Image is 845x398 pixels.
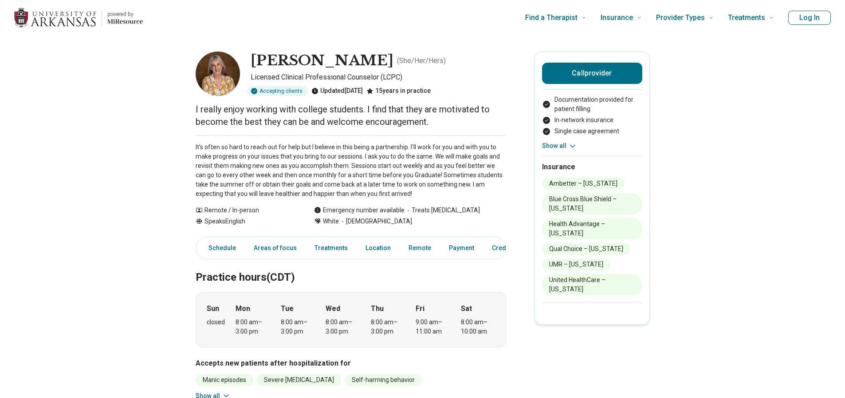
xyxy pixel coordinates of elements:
[542,95,642,136] ul: Payment options
[196,143,506,199] p: It's often so hard to reach out for help but I believe in this being a partnership. I'll work for...
[542,141,577,151] button: Show all
[14,4,143,32] a: Home page
[542,218,642,239] li: Health Advantage – [US_STATE]
[311,86,363,96] div: Updated [DATE]
[257,374,341,386] li: Severe [MEDICAL_DATA]
[788,11,831,25] button: Log In
[247,86,308,96] div: Accepting clients
[542,178,625,190] li: Ambetter – [US_STATE]
[107,11,143,18] p: powered by
[461,303,472,314] strong: Sat
[487,239,536,257] a: Credentials
[196,374,253,386] li: Manic episodes
[371,303,384,314] strong: Thu
[196,103,506,128] p: I really enjoy working with college students. I find that they are motivated to become the best t...
[542,162,642,172] h2: Insurance
[360,239,396,257] a: Location
[236,303,250,314] strong: Mon
[542,243,630,255] li: Qual Choice – [US_STATE]
[207,318,225,327] div: closed
[405,206,480,215] span: Treats [MEDICAL_DATA]
[525,12,578,24] span: Find a Therapist
[542,115,642,125] li: In-network insurance
[461,318,495,336] div: 8:00 am – 10:00 am
[397,56,446,66] p: ( She/Her/Hers )
[542,63,642,84] button: Callprovider
[281,303,294,314] strong: Tue
[416,318,450,336] div: 9:00 am – 11:00 am
[236,318,270,336] div: 8:00 am – 3:00 pm
[196,249,506,285] h2: Practice hours (CDT)
[542,274,642,295] li: United HealthCare – [US_STATE]
[403,239,436,257] a: Remote
[251,52,393,70] h1: [PERSON_NAME]
[196,206,296,215] div: Remote / In-person
[542,127,642,136] li: Single case agreement
[542,259,610,271] li: UMR – [US_STATE]
[309,239,353,257] a: Treatments
[323,217,339,226] span: White
[444,239,479,257] a: Payment
[345,374,422,386] li: Self-harming behavior
[196,292,506,347] div: When does the program meet?
[371,318,405,336] div: 8:00 am – 3:00 pm
[196,52,240,96] img: Becky Gonelli, Licensed Clinical Professional Counselor (LCPC)
[251,72,506,83] p: Licensed Clinical Professional Counselor (LCPC)
[339,217,412,226] span: [DEMOGRAPHIC_DATA]
[416,303,424,314] strong: Fri
[314,206,405,215] div: Emergency number available
[326,318,360,336] div: 8:00 am – 3:00 pm
[281,318,315,336] div: 8:00 am – 3:00 pm
[207,303,219,314] strong: Sun
[728,12,765,24] span: Treatments
[656,12,705,24] span: Provider Types
[601,12,633,24] span: Insurance
[248,239,302,257] a: Areas of focus
[366,86,431,96] div: 15 years in practice
[542,193,642,215] li: Blue Cross Blue Shield – [US_STATE]
[196,217,296,226] div: Speaks English
[542,95,642,114] li: Documentation provided for patient filling
[196,358,506,369] h3: Accepts new patients after hospitalization for
[326,303,340,314] strong: Wed
[198,239,241,257] a: Schedule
